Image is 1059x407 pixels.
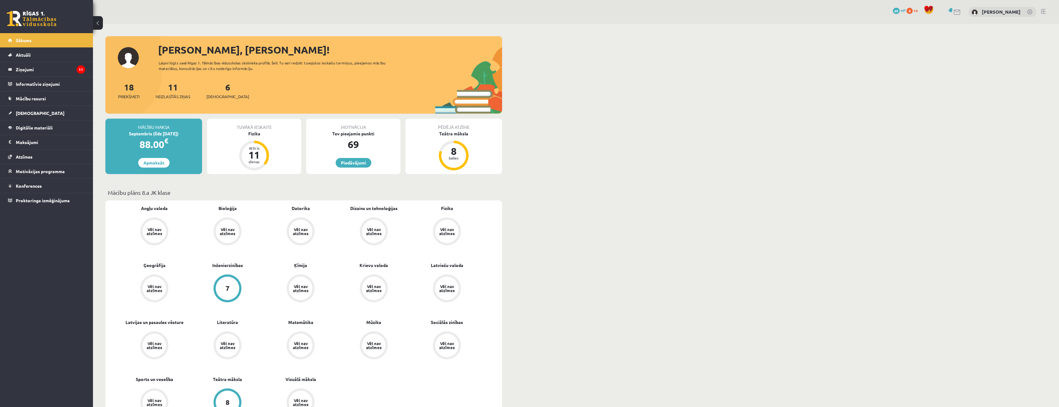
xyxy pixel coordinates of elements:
[105,119,202,130] div: Mācību maksa
[245,160,263,164] div: dienas
[292,398,309,406] div: Vēl nav atzīmes
[191,217,264,247] a: Vēl nav atzīmes
[444,146,463,156] div: 8
[288,319,313,326] a: Matemātika
[431,262,463,269] a: Latviešu valoda
[77,65,85,74] i: 11
[292,284,309,292] div: Vēl nav atzīmes
[118,217,191,247] a: Vēl nav atzīmes
[292,227,309,235] div: Vēl nav atzīmes
[156,94,190,100] span: Neizlasītās ziņas
[16,96,46,101] span: Mācību resursi
[16,110,64,116] span: [DEMOGRAPHIC_DATA]
[444,156,463,160] div: balles
[410,274,483,304] a: Vēl nav atzīmes
[292,205,310,212] a: Datorika
[360,262,388,269] a: Krievu valoda
[16,135,85,149] legend: Maksājumi
[8,91,85,106] a: Mācību resursi
[245,146,263,150] div: Atlicis
[213,376,242,383] a: Teātra māksla
[8,62,85,77] a: Ziņojumi11
[893,8,900,14] span: 69
[138,158,170,168] a: Apmaksāt
[8,150,85,164] a: Atzīmes
[8,164,85,178] a: Motivācijas programma
[226,285,230,292] div: 7
[146,398,163,406] div: Vēl nav atzīmes
[410,331,483,361] a: Vēl nav atzīmes
[191,331,264,361] a: Vēl nav atzīmes
[306,119,400,130] div: Motivācija
[907,8,913,14] span: 0
[8,33,85,47] a: Sākums
[207,130,301,137] div: Fizika
[207,119,301,130] div: Tuvākā ieskaite
[907,8,921,13] a: 0 xp
[206,81,249,100] a: 6[DEMOGRAPHIC_DATA]
[8,179,85,193] a: Konferences
[16,62,85,77] legend: Ziņojumi
[105,137,202,152] div: 88.00
[164,136,168,145] span: €
[306,130,400,137] div: Tev pieejamie punkti
[8,77,85,91] a: Informatīvie ziņojumi
[438,227,456,235] div: Vēl nav atzīmes
[294,262,307,269] a: Ķīmija
[337,274,410,304] a: Vēl nav atzīmes
[158,42,502,57] div: [PERSON_NAME], [PERSON_NAME]!
[914,8,918,13] span: xp
[365,227,382,235] div: Vēl nav atzīmes
[16,154,33,160] span: Atzīmes
[16,52,31,58] span: Aktuāli
[972,9,978,15] img: Laura Leonora Mitrovska
[431,319,463,326] a: Sociālās zinības
[16,183,42,189] span: Konferences
[8,135,85,149] a: Maksājumi
[191,274,264,304] a: 7
[8,48,85,62] a: Aktuāli
[292,341,309,349] div: Vēl nav atzīmes
[118,274,191,304] a: Vēl nav atzīmes
[16,37,32,43] span: Sākums
[901,8,906,13] span: mP
[8,106,85,120] a: [DEMOGRAPHIC_DATA]
[219,227,236,235] div: Vēl nav atzīmes
[212,262,243,269] a: Inženierzinības
[306,137,400,152] div: 69
[105,130,202,137] div: Septembris (līdz [DATE])
[146,227,163,235] div: Vēl nav atzīmes
[16,77,85,91] legend: Informatīvie ziņojumi
[141,205,168,212] a: Angļu valoda
[264,274,337,304] a: Vēl nav atzīmes
[217,319,238,326] a: Literatūra
[365,284,382,292] div: Vēl nav atzīmes
[219,341,236,349] div: Vēl nav atzīmes
[438,341,456,349] div: Vēl nav atzīmes
[366,319,381,326] a: Mūzika
[337,217,410,247] a: Vēl nav atzīmes
[336,158,371,168] a: Piedāvājumi
[118,331,191,361] a: Vēl nav atzīmes
[441,205,453,212] a: Fizika
[146,341,163,349] div: Vēl nav atzīmes
[226,399,230,406] div: 8
[156,81,190,100] a: 11Neizlasītās ziņas
[410,217,483,247] a: Vēl nav atzīmes
[108,188,500,197] p: Mācību plāns 8.a JK klase
[159,60,397,71] div: Laipni lūgts savā Rīgas 1. Tālmācības vidusskolas skolnieka profilā. Šeit Tu vari redzēt tuvojošo...
[337,331,410,361] a: Vēl nav atzīmes
[8,193,85,208] a: Proktoringa izmēģinājums
[118,81,139,100] a: 18Priekšmeti
[118,94,139,100] span: Priekšmeti
[126,319,183,326] a: Latvijas un pasaules vēsture
[350,205,398,212] a: Dizains un tehnoloģijas
[16,168,65,174] span: Motivācijas programma
[245,150,263,160] div: 11
[16,198,70,203] span: Proktoringa izmēģinājums
[206,94,249,100] span: [DEMOGRAPHIC_DATA]
[136,376,173,383] a: Sports un veselība
[146,284,163,292] div: Vēl nav atzīmes
[207,130,301,171] a: Fizika Atlicis 11 dienas
[8,120,85,135] a: Digitālie materiāli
